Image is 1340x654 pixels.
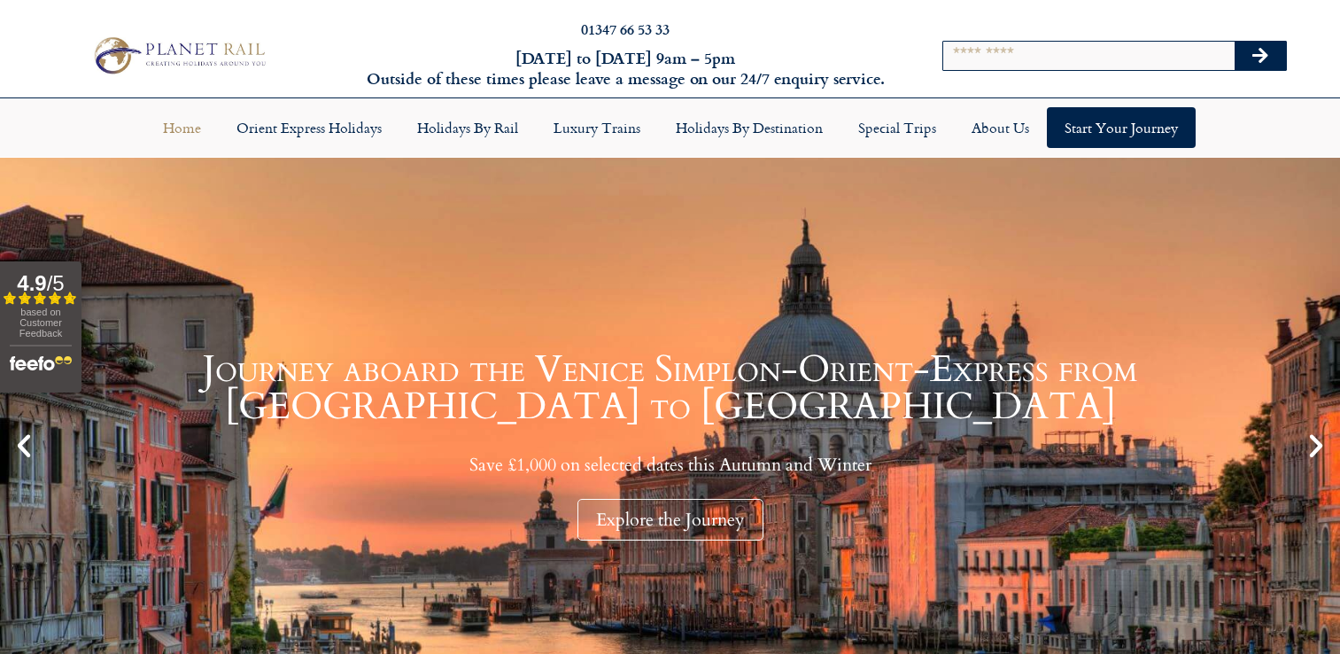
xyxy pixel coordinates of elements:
[1235,42,1286,70] button: Search
[44,454,1296,476] p: Save £1,000 on selected dates this Autumn and Winter
[145,107,219,148] a: Home
[1301,431,1331,461] div: Next slide
[658,107,840,148] a: Holidays by Destination
[44,351,1296,425] h1: Journey aboard the Venice Simplon-Orient-Express from [GEOGRAPHIC_DATA] to [GEOGRAPHIC_DATA]
[361,48,888,90] h6: [DATE] to [DATE] 9am – 5pm Outside of these times please leave a message on our 24/7 enquiry serv...
[399,107,536,148] a: Holidays by Rail
[954,107,1047,148] a: About Us
[87,33,270,78] img: Planet Rail Train Holidays Logo
[840,107,954,148] a: Special Trips
[536,107,658,148] a: Luxury Trains
[1047,107,1196,148] a: Start your Journey
[577,499,763,541] div: Explore the Journey
[219,107,399,148] a: Orient Express Holidays
[9,431,39,461] div: Previous slide
[581,19,670,39] a: 01347 66 53 33
[9,107,1331,148] nav: Menu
